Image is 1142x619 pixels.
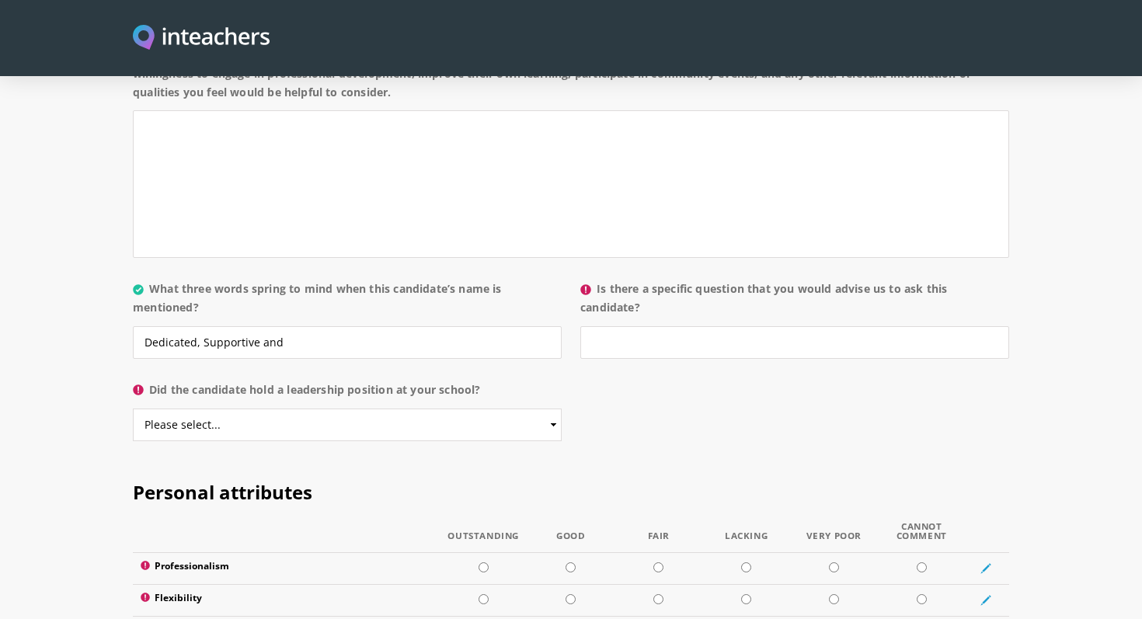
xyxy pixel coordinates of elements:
span: Personal attributes [133,479,312,505]
label: Professionalism [141,561,432,576]
th: Cannot Comment [878,522,966,553]
img: Inteachers [133,25,270,52]
label: What three words spring to mind when this candidate’s name is mentioned? [133,280,562,326]
label: Flexibility [141,593,432,608]
label: Did the candidate hold a leadership position at your school? [133,381,562,409]
th: Very Poor [790,522,878,553]
a: Visit this site's homepage [133,25,270,52]
label: Is there a specific question that you would advise us to ask this candidate? [580,280,1009,326]
label: Please use this section to add any supplementary information, including a summary of the candidat... [133,46,1009,111]
th: Outstanding [440,522,527,553]
th: Good [527,522,615,553]
th: Lacking [702,522,790,553]
th: Fair [615,522,702,553]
